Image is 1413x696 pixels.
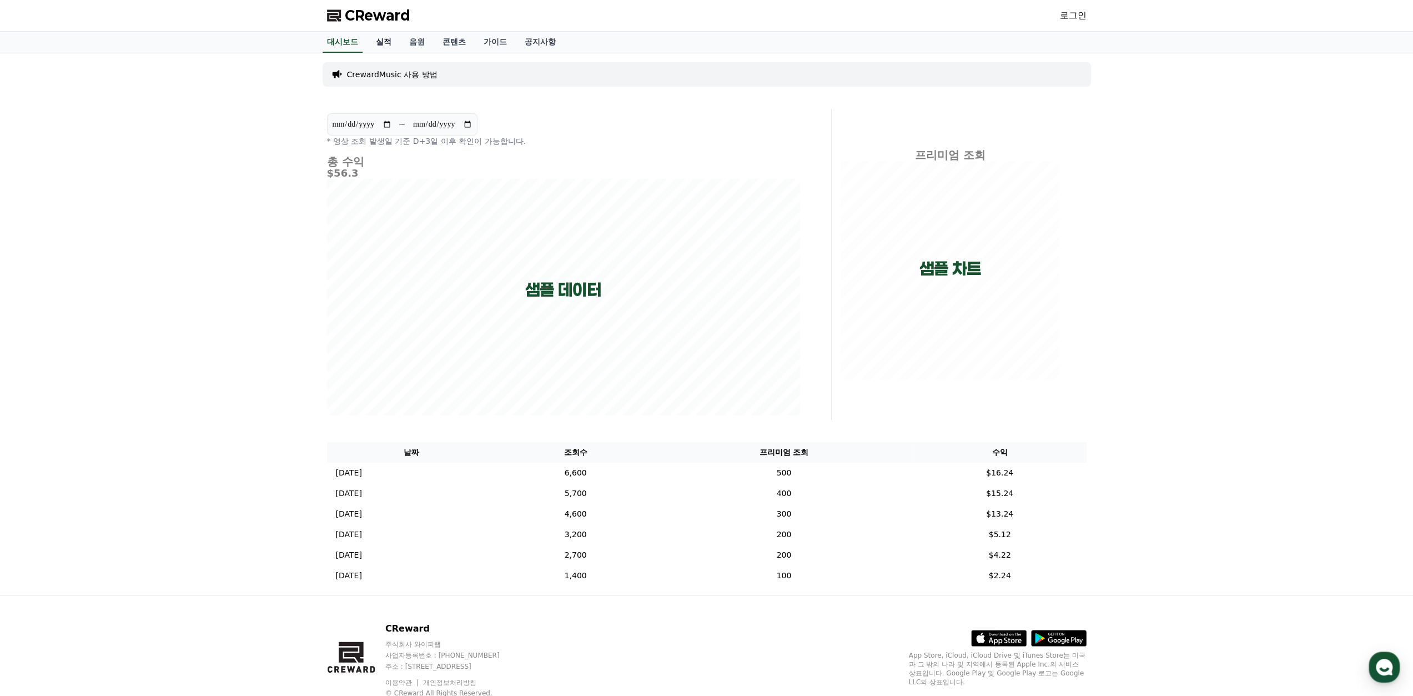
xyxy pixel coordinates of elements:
td: $4.22 [913,545,1087,565]
p: CReward [385,622,521,635]
td: 4,600 [496,504,655,524]
td: 500 [655,463,913,483]
td: 100 [655,565,913,586]
td: $2.24 [913,565,1087,586]
a: 가이드 [475,32,516,53]
a: 공지사항 [516,32,565,53]
td: 1,400 [496,565,655,586]
p: 샘플 데이터 [525,280,601,300]
h5: $56.3 [327,168,800,179]
p: 사업자등록번호 : [PHONE_NUMBER] [385,651,521,660]
p: ~ [399,118,406,131]
th: 날짜 [327,442,497,463]
p: [DATE] [336,549,362,561]
a: 콘텐츠 [434,32,475,53]
a: 대시보드 [323,32,363,53]
p: [DATE] [336,508,362,520]
td: $13.24 [913,504,1087,524]
a: 개인정보처리방침 [423,679,476,687]
td: 300 [655,504,913,524]
span: 홈 [35,369,42,378]
td: $16.24 [913,463,1087,483]
a: 설정 [143,352,213,380]
th: 조회수 [496,442,655,463]
a: 로그인 [1060,9,1087,22]
span: 설정 [172,369,185,378]
td: 2,700 [496,545,655,565]
h4: 프리미엄 조회 [841,149,1060,161]
a: 이용약관 [385,679,420,687]
td: 200 [655,545,913,565]
p: App Store, iCloud, iCloud Drive 및 iTunes Store는 미국과 그 밖의 나라 및 지역에서 등록된 Apple Inc.의 서비스 상표입니다. Goo... [909,651,1087,687]
p: 주식회사 와이피랩 [385,640,521,649]
td: $5.12 [913,524,1087,545]
td: $15.24 [913,483,1087,504]
p: [DATE] [336,467,362,479]
td: 3,200 [496,524,655,545]
a: CReward [327,7,410,24]
td: 6,600 [496,463,655,483]
a: 음원 [400,32,434,53]
td: 400 [655,483,913,504]
p: 주소 : [STREET_ADDRESS] [385,662,521,671]
a: 홈 [3,352,73,380]
span: 대화 [102,369,115,378]
a: 대화 [73,352,143,380]
th: 프리미엄 조회 [655,442,913,463]
td: 5,700 [496,483,655,504]
th: 수익 [913,442,1087,463]
h4: 총 수익 [327,156,800,168]
span: CReward [345,7,410,24]
p: [DATE] [336,488,362,499]
p: [DATE] [336,570,362,582]
a: CrewardMusic 사용 방법 [347,69,438,80]
p: 샘플 차트 [919,259,981,279]
p: * 영상 조회 발생일 기준 D+3일 이후 확인이 가능합니다. [327,136,800,147]
td: 200 [655,524,913,545]
a: 실적 [367,32,400,53]
p: [DATE] [336,529,362,540]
